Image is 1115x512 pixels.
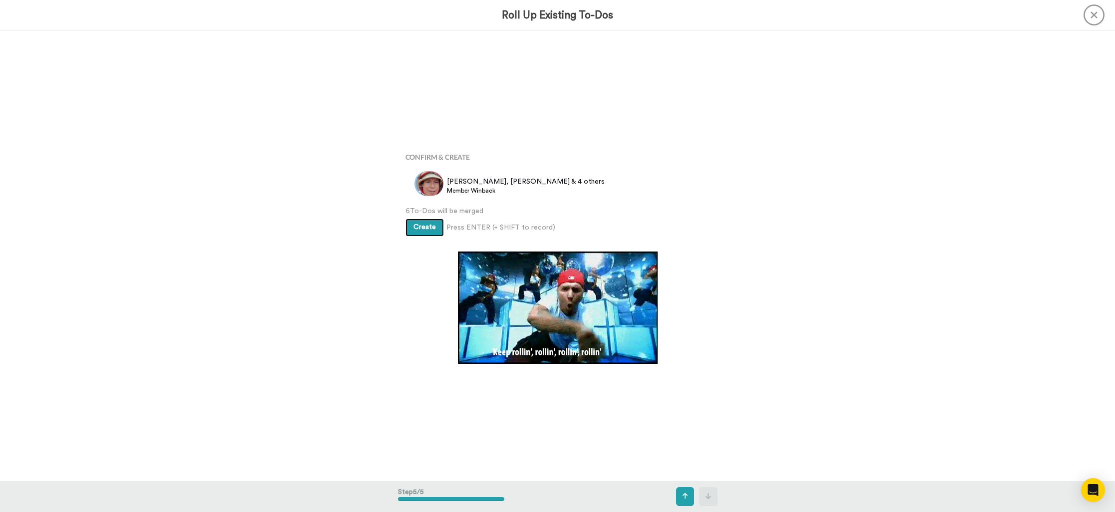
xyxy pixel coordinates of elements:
[405,153,710,161] h4: Confirm & Create
[405,219,444,237] button: Create
[413,224,436,231] span: Create
[446,223,555,233] span: Press ENTER (+ SHIFT to record)
[416,171,441,196] img: feef854b-34e6-4793-8424-2605b45051dd.jpg
[447,187,605,195] span: Member Winback
[1081,478,1105,502] div: Open Intercom Messenger
[405,206,710,216] span: 6 To-Dos will be merged
[398,482,504,511] div: Step 5 / 5
[447,177,605,187] span: [PERSON_NAME], [PERSON_NAME] & 4 others
[414,171,439,196] img: td.png
[502,9,613,21] h3: Roll Up Existing To-Dos
[458,252,658,364] img: 6EEDSeh.gif
[418,171,443,196] img: a374f137-d873-419a-aedb-3fcb5aff3aa3.jpeg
